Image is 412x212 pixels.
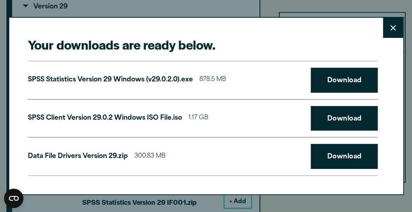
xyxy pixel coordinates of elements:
[311,106,378,131] a: Download
[311,68,378,93] a: Download
[28,36,378,53] h2: Your downloads are ready below.
[28,151,128,162] p: Data File Drivers Version 29.zip
[311,144,378,169] a: Download
[188,112,208,124] span: 1.17 GB
[134,151,165,162] span: 300.83 MB
[28,112,182,124] p: SPSS Client Version 29.0.2 Windows ISO File.iso
[28,74,193,86] p: SPSS Statistics Version 29 Windows (v29.0.2.0).exe
[4,189,23,208] button: Open CMP widget
[199,74,226,86] span: 878.5 MB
